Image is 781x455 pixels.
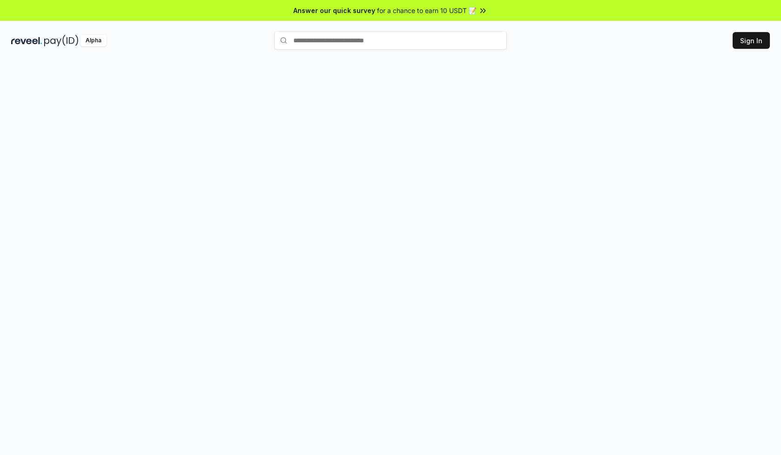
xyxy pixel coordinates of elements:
[293,6,375,15] span: Answer our quick survey
[377,6,477,15] span: for a chance to earn 10 USDT 📝
[80,35,106,46] div: Alpha
[44,35,79,46] img: pay_id
[733,32,770,49] button: Sign In
[11,35,42,46] img: reveel_dark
